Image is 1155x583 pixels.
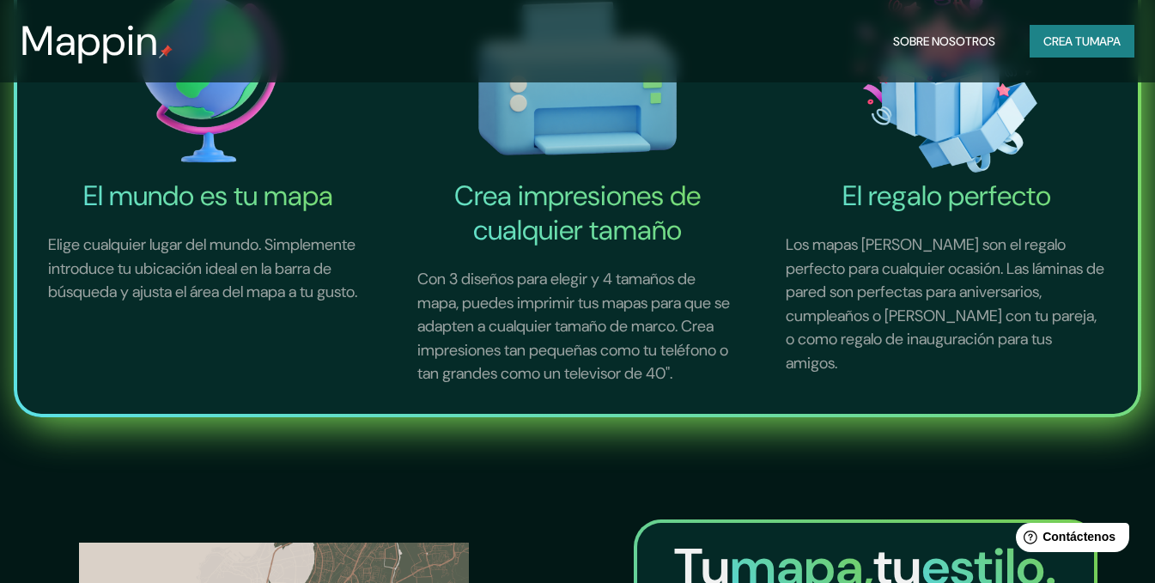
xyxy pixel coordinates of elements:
font: Con 3 diseños para elegir y 4 tamaños de mapa, puedes imprimir tus mapas para que se adapten a cu... [417,269,730,384]
font: Sobre nosotros [893,33,995,49]
font: Mappin [21,14,159,68]
button: Crea tumapa [1030,25,1134,58]
font: mapa [1090,33,1121,49]
font: Crea tu [1043,33,1090,49]
button: Sobre nosotros [886,25,1002,58]
font: El regalo perfecto [842,178,1051,214]
font: Los mapas [PERSON_NAME] son el regalo perfecto para cualquier ocasión. Las láminas de pared son p... [786,234,1104,373]
font: El mundo es tu mapa [83,178,333,214]
iframe: Lanzador de widgets de ayuda [1002,516,1136,564]
img: pin de mapeo [159,45,173,58]
font: Elige cualquier lugar del mundo. Simplemente introduce tu ubicación ideal en la barra de búsqueda... [48,234,357,302]
font: Crea impresiones de cualquier tamaño [454,178,701,248]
